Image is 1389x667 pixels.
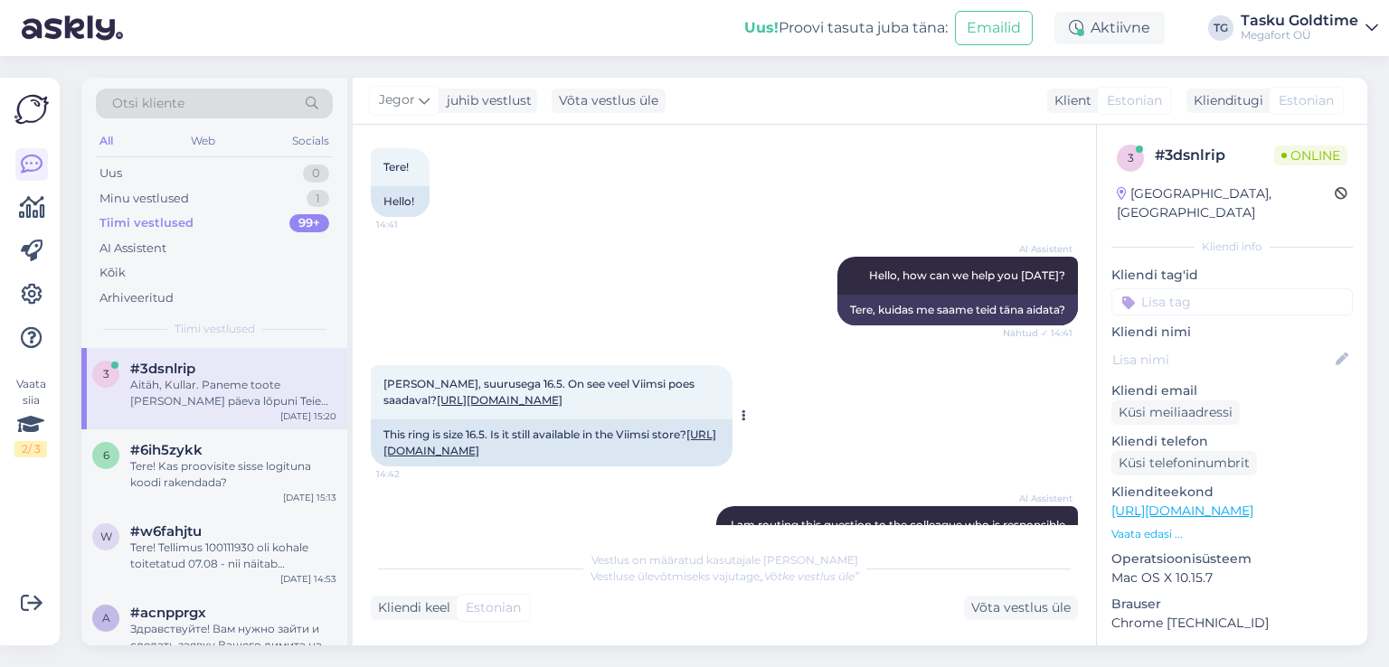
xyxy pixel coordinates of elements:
[1111,451,1257,475] div: Küsi telefoninumbrit
[1117,184,1335,222] div: [GEOGRAPHIC_DATA], [GEOGRAPHIC_DATA]
[552,89,666,113] div: Võta vestlus üle
[99,289,174,307] div: Arhiveeritud
[731,518,1068,564] span: I am routing this question to the colleague who is responsible for this topic. The reply might ta...
[289,214,329,232] div: 99+
[1186,91,1263,110] div: Klienditugi
[130,605,206,621] span: #acnpprgx
[1005,492,1072,505] span: AI Assistent
[187,129,219,153] div: Web
[303,164,329,183] div: 0
[130,377,336,409] div: Aitäh, Kullar. Paneme toote [PERSON_NAME] päeva lõpuni Teie jaoks kinni
[1128,151,1134,164] span: 3
[1005,242,1072,256] span: AI Assistent
[99,190,189,208] div: Minu vestlused
[102,611,110,625] span: a
[1003,326,1072,340] span: Nähtud ✓ 14:41
[371,419,732,466] div: This ring is size 16.5. Is it still available in the Viimsi store?
[437,393,562,407] a: [URL][DOMAIN_NAME]
[371,598,450,617] div: Kliendi keel
[1054,12,1165,44] div: Aktiivne
[1241,14,1358,28] div: Tasku Goldtime
[112,94,184,113] span: Otsi kliente
[130,540,336,572] div: Tere! Tellimus 100111930 oli kohale toitetatud 07.08 - nii näitab Smartposti süsteem.
[1241,14,1378,42] a: Tasku GoldtimeMegafort OÜ
[1111,595,1353,614] p: Brauser
[1111,526,1353,542] p: Vaata edasi ...
[591,553,858,567] span: Vestlus on määratud kasutajale [PERSON_NAME]
[466,598,521,617] span: Estonian
[1112,350,1332,370] input: Lisa nimi
[837,295,1078,325] div: Tere, kuidas me saame teid täna aidata?
[1111,568,1353,587] p: Mac OS X 10.15.7
[96,129,117,153] div: All
[130,523,202,540] span: #w6fahjtu
[1111,483,1353,502] p: Klienditeekond
[130,442,203,458] span: #6ih5zykk
[307,190,329,208] div: 1
[1111,614,1353,633] p: Chrome [TECHNICAL_ID]
[175,321,255,337] span: Tiimi vestlused
[591,569,859,583] span: Vestluse ülevõtmiseks vajutage
[14,92,49,127] img: Askly Logo
[439,91,532,110] div: juhib vestlust
[1155,145,1274,166] div: # 3dsnlrip
[99,240,166,258] div: AI Assistent
[1111,381,1353,400] p: Kliendi email
[379,90,415,110] span: Jegor
[383,377,697,407] span: [PERSON_NAME], suurusega 16.5. On see veel Viimsi poes saadaval?
[1241,28,1358,42] div: Megafort OÜ
[280,409,336,423] div: [DATE] 15:20
[130,621,336,653] div: Здравствуйте! Вам нужно зайти и сделать заявку Вашего лимита на сайте ESTO (предлагает рассрочку ...
[99,264,126,282] div: Kõik
[383,160,409,174] span: Tere!
[744,19,779,36] b: Uus!
[1047,91,1091,110] div: Klient
[1107,91,1162,110] span: Estonian
[760,569,859,583] i: „Võtke vestlus üle”
[130,458,336,491] div: Tere! Kas proovisite sisse logituna koodi rakendada?
[1111,550,1353,568] p: Operatsioonisüsteem
[376,218,444,231] span: 14:41
[376,467,444,481] span: 14:42
[283,491,336,504] div: [DATE] 15:13
[1111,400,1240,425] div: Küsi meiliaadressi
[371,186,430,217] div: Hello!
[99,164,122,183] div: Uus
[288,129,333,153] div: Socials
[103,448,109,462] span: 6
[1111,288,1353,315] input: Lisa tag
[1111,266,1353,285] p: Kliendi tag'id
[955,11,1033,45] button: Emailid
[99,214,194,232] div: Tiimi vestlused
[14,376,47,457] div: Vaata siia
[869,268,1065,282] span: Hello, how can we help you [DATE]?
[744,17,948,39] div: Proovi tasuta juba täna:
[964,596,1078,620] div: Võta vestlus üle
[1111,323,1353,342] p: Kliendi nimi
[1111,432,1353,451] p: Kliendi telefon
[130,361,195,377] span: #3dsnlrip
[1111,239,1353,255] div: Kliendi info
[14,441,47,457] div: 2 / 3
[103,367,109,380] span: 3
[1208,15,1233,41] div: TG
[1274,146,1347,165] span: Online
[100,530,112,543] span: w
[1279,91,1334,110] span: Estonian
[280,572,336,586] div: [DATE] 14:53
[1111,503,1253,519] a: [URL][DOMAIN_NAME]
